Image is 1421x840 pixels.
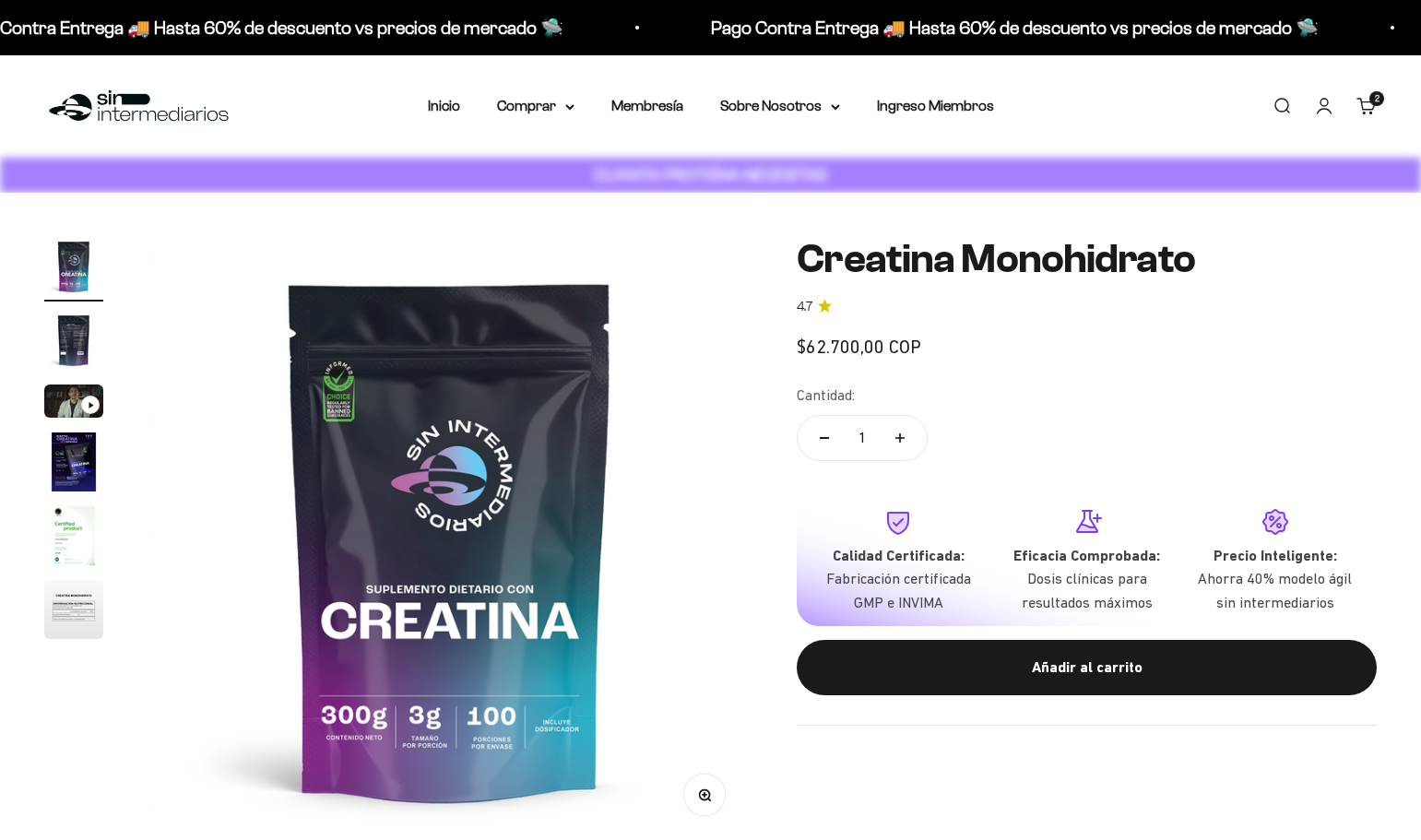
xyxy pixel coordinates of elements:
[44,580,103,645] button: Ir al artículo 6
[44,580,103,639] img: Creatina Monohidrato
[44,237,103,302] button: Ir al artículo 1
[44,432,103,497] button: Ir al artículo 4
[797,640,1377,695] button: Añadir al carrito
[44,432,103,491] img: Creatina Monohidrato
[711,13,1319,42] p: Pago Contra Entrega 🚚 Hasta 60% de descuento vs precios de mercado 🛸
[594,165,827,184] strong: CUANTA PROTEÍNA NECESITAS
[1214,547,1337,564] strong: Precio Inteligente:
[877,98,994,113] a: Ingreso Miembros
[797,297,1377,317] a: 4.74.7 de 5.0 estrellas
[497,94,574,118] summary: Comprar
[428,98,460,113] a: Inicio
[44,506,103,571] button: Ir al artículo 5
[44,311,103,375] button: Ir al artículo 2
[44,311,103,370] img: Creatina Monohidrato
[720,94,840,118] summary: Sobre Nosotros
[44,237,103,296] img: Creatina Monohidrato
[1013,547,1160,564] strong: Eficacia Comprobada:
[1375,95,1380,103] span: 2
[873,416,927,460] button: Aumentar cantidad
[819,567,977,614] p: Fabricación certificada GMP e INVIMA
[797,384,855,408] label: Cantidad:
[44,506,103,565] img: Creatina Monohidrato
[798,416,851,460] button: Reducir cantidad
[797,332,921,361] sale-price: $62.700,00 COP
[797,237,1377,281] h1: Creatina Monohidrato
[44,385,103,423] button: Ir al artículo 3
[833,547,965,564] strong: Calidad Certificada:
[797,297,812,317] span: 4.7
[611,98,683,113] a: Membresía
[1196,567,1355,614] p: Ahorra 40% modelo ágil sin intermediarios
[1008,567,1166,614] p: Dosis clínicas para resultados máximos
